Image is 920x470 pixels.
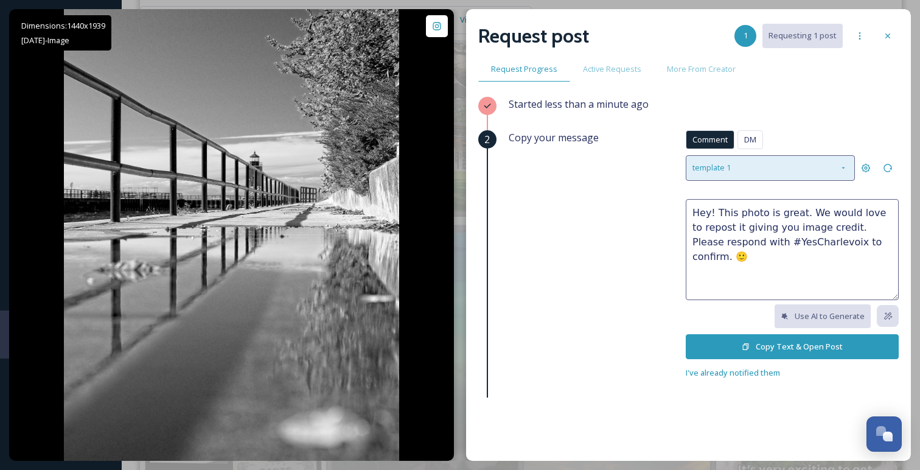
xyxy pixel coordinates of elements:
[744,134,756,146] span: DM
[484,132,490,147] span: 2
[744,30,748,41] span: 1
[686,334,899,359] button: Copy Text & Open Post
[692,162,731,174] span: template 1
[775,304,871,328] button: Use AI to Generate
[21,20,105,31] span: Dimensions: 1440 x 1939
[509,97,649,111] span: Started less than a minute ago
[509,130,599,145] span: Copy your message
[866,416,902,452] button: Open Chat
[491,63,557,75] span: Request Progress
[762,24,843,47] button: Requesting 1 post
[583,63,641,75] span: Active Requests
[692,134,728,146] span: Comment
[478,21,589,51] h2: Request post
[686,199,899,300] textarea: Hey! This photo is great. We would love to repost it giving you image credit. Please respond with...
[21,35,69,46] span: [DATE] - Image
[667,63,736,75] span: More From Creator
[686,367,780,378] span: I've already notified them
[64,9,399,461] img: Charlevoix South Pier Lighthouse at a bit of a different perspective. www.spetersonimages.com #Ni...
